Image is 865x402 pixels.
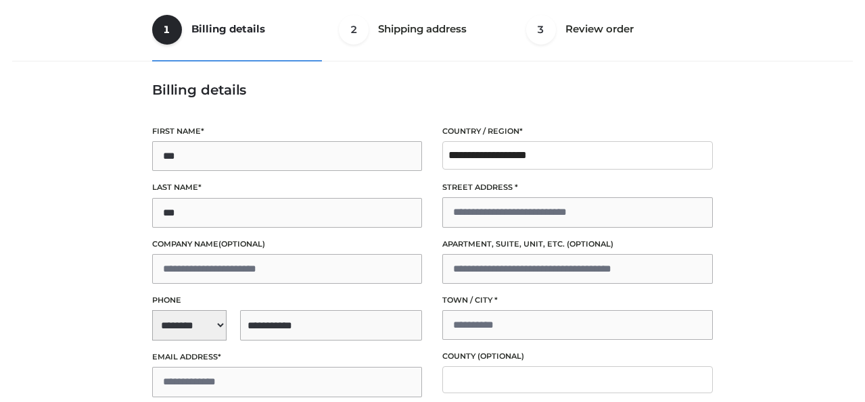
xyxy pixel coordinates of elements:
[442,181,713,194] label: Street address
[152,181,423,194] label: Last name
[442,350,713,363] label: County
[477,351,524,361] span: (optional)
[152,82,713,98] h3: Billing details
[442,125,713,138] label: Country / Region
[218,239,265,249] span: (optional)
[567,239,613,249] span: (optional)
[442,294,713,307] label: Town / City
[152,125,423,138] label: First name
[152,294,423,307] label: Phone
[442,238,713,251] label: Apartment, suite, unit, etc.
[152,351,423,363] label: Email address
[152,238,423,251] label: Company name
